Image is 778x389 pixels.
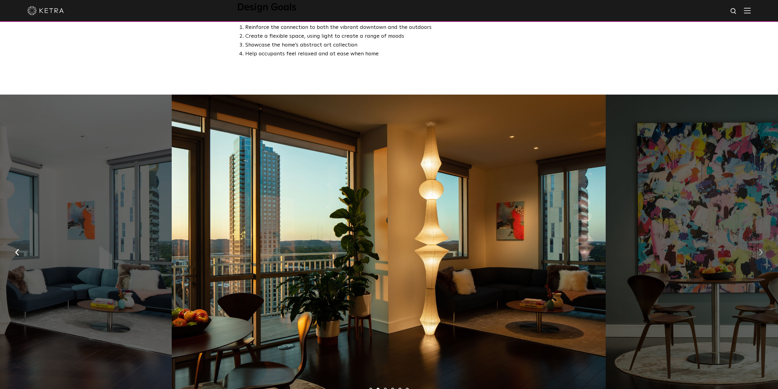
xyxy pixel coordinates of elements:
img: arrow-left-black.svg [15,249,19,255]
img: Hamburger%20Nav.svg [744,8,751,13]
li: Help occupants feel relaxed and at ease when home [245,50,541,58]
li: Showcase the home’s abstract art collection [245,41,541,50]
li: Create a flexible space, using light to create a range of moods [245,32,541,41]
img: ketra-logo-2019-white [27,6,64,15]
img: search icon [730,8,738,15]
img: arrow-right-black.svg [759,249,763,255]
li: Reinforce the connection to both the vibrant downtown and the outdoors [245,23,541,32]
